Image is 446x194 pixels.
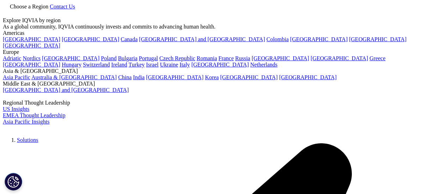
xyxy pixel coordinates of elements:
[3,36,60,42] a: [GEOGRAPHIC_DATA]
[252,55,309,61] a: [GEOGRAPHIC_DATA]
[118,55,138,61] a: Bulgaria
[146,62,159,68] a: Israel
[3,17,443,24] div: Explore IQVIA by region
[3,87,129,93] a: [GEOGRAPHIC_DATA] and [GEOGRAPHIC_DATA]
[220,74,277,80] a: [GEOGRAPHIC_DATA]
[160,62,178,68] a: Ukraine
[179,62,190,68] a: Italy
[101,55,116,61] a: Poland
[17,137,38,143] a: Solutions
[42,55,99,61] a: [GEOGRAPHIC_DATA]
[3,49,443,55] div: Europe
[5,173,22,190] button: Cookies Settings
[191,62,249,68] a: [GEOGRAPHIC_DATA]
[3,119,49,125] a: Asia Pacific Insights
[139,55,158,61] a: Portugal
[349,36,407,42] a: [GEOGRAPHIC_DATA]
[3,68,443,74] div: Asia & [GEOGRAPHIC_DATA]
[197,55,217,61] a: Romania
[129,62,145,68] a: Turkey
[250,62,277,68] a: Netherlands
[3,81,443,87] div: Middle East & [GEOGRAPHIC_DATA]
[50,4,75,10] a: Contact Us
[3,30,443,36] div: Americas
[3,74,30,80] a: Asia Pacific
[121,36,138,42] a: Canada
[23,55,41,61] a: Nordics
[235,55,250,61] a: Russia
[10,4,48,10] span: Choose a Region
[146,74,203,80] a: [GEOGRAPHIC_DATA]
[290,36,348,42] a: [GEOGRAPHIC_DATA]
[279,74,337,80] a: [GEOGRAPHIC_DATA]
[159,55,195,61] a: Czech Republic
[62,62,81,68] a: Hungary
[3,62,60,68] a: [GEOGRAPHIC_DATA]
[3,43,60,49] a: [GEOGRAPHIC_DATA]
[3,112,65,118] a: EMEA Thought Leadership
[3,24,443,30] div: As a global community, IQVIA continuously invests and commits to advancing human health.
[3,55,21,61] a: Adriatic
[31,74,117,80] a: Australia & [GEOGRAPHIC_DATA]
[369,55,385,61] a: Greece
[111,62,127,68] a: Ireland
[133,74,145,80] a: India
[3,100,443,106] div: Regional Thought Leadership
[3,106,29,112] a: US Insights
[62,36,119,42] a: [GEOGRAPHIC_DATA]
[219,55,234,61] a: France
[311,55,368,61] a: [GEOGRAPHIC_DATA]
[118,74,132,80] a: China
[139,36,265,42] a: [GEOGRAPHIC_DATA] and [GEOGRAPHIC_DATA]
[83,62,110,68] a: Switzerland
[267,36,289,42] a: Colombia
[205,74,219,80] a: Korea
